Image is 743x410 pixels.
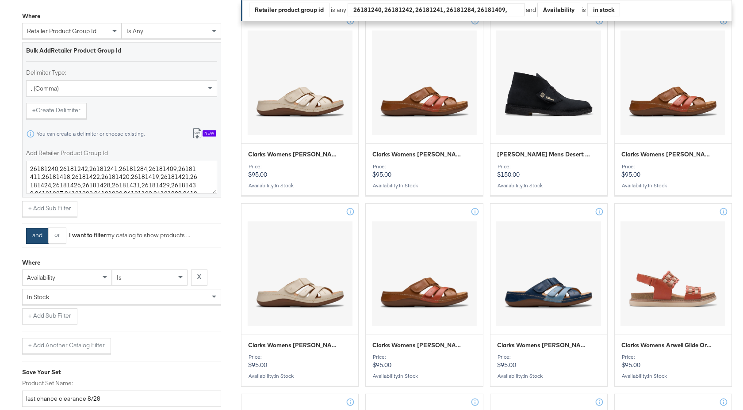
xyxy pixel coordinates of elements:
div: Retailer product group id [249,3,329,17]
button: + Add Sub Filter [22,308,77,324]
p: $150.00 [497,163,601,178]
span: availability [27,273,55,281]
p: $95.00 [497,354,601,369]
span: is [117,273,122,281]
div: Availability : [621,182,725,189]
div: Price: [372,163,476,170]
div: and [526,3,620,17]
textarea: 26181240,26181242,26181241,26181284,26181409,26181411,26181418,26181422,26181420,26181419,2618142... [26,161,217,194]
div: Availability : [248,373,352,379]
p: $95.00 [372,354,476,369]
span: retailer product group id [27,27,96,35]
span: Clarks Womens Cecily Slide Blue Combination [497,341,590,349]
span: Clarks Womens Cecily Slide Cream Leather [248,341,341,349]
label: Add Retailer Product Group Id [26,149,217,157]
div: my catalog to show products ... [66,231,190,239]
div: in stock [588,3,620,16]
strong: X [197,273,201,281]
span: Clarks Womens Cecily Slide Tan Combination [372,150,466,159]
div: New [203,130,216,137]
div: Availability [538,3,580,17]
div: Availability : [372,182,476,189]
span: Clarks Womens Cecily Slide Cream Leather [248,150,341,159]
span: in stock [648,372,667,379]
strong: I want to filter [69,231,106,239]
div: Price: [248,163,352,170]
p: $95.00 [248,163,352,178]
div: Availability : [248,182,352,189]
span: in stock [399,182,418,189]
div: Price: [621,163,725,170]
div: Availability : [621,373,725,379]
div: Availability : [497,373,601,379]
input: Give your set a descriptive name [22,391,221,407]
span: Clarks Womens Cecily Slide Tan Combination [372,341,466,349]
div: 26181240, 26181242, 26181241, 26181284, 26181409, 26181411, 26181418, 26181422, 26181420, 2618141... [348,3,524,16]
button: X [191,270,207,285]
div: Price: [621,354,725,360]
span: in stock [399,372,418,379]
span: is any [126,27,143,35]
span: Clarks Womens Arwell Glide Orange Combination [621,341,715,349]
span: in stock [27,293,49,301]
p: $95.00 [621,354,725,369]
div: Price: [372,354,476,360]
div: Bulk Add Retailer Product Group Id [26,46,217,55]
div: You can create a delimiter or choose existing. [36,131,145,137]
span: in stock [275,372,294,379]
strong: + [32,106,36,114]
div: is any [329,6,348,14]
div: Save Your Set [22,368,221,376]
p: $95.00 [248,354,352,369]
p: $95.00 [621,163,725,178]
div: Price: [497,163,601,170]
span: , (comma) [31,84,59,92]
div: Where [22,258,40,267]
button: or [48,228,66,243]
span: Clarks Womens Cecily Slide Tan Combination [621,150,715,159]
div: Availability : [497,182,601,189]
span: Clarks Mens Desert Boot Navy Suede [497,150,590,159]
span: in stock [524,372,543,379]
div: Price: [248,354,352,360]
div: Where [22,12,40,20]
button: and [26,228,49,244]
div: Price: [497,354,601,360]
label: Delimiter Type: [26,68,217,77]
button: +Create Delimiter [26,103,87,119]
span: in stock [524,182,543,189]
span: in stock [275,182,294,189]
button: + Add Sub Filter [22,201,77,217]
div: is [580,6,587,14]
button: + Add Another Catalog Filter [22,338,111,354]
label: Product Set Name: [22,379,221,387]
div: Availability : [372,373,476,379]
p: $95.00 [372,163,476,178]
span: in stock [648,182,667,189]
button: New [186,126,222,142]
